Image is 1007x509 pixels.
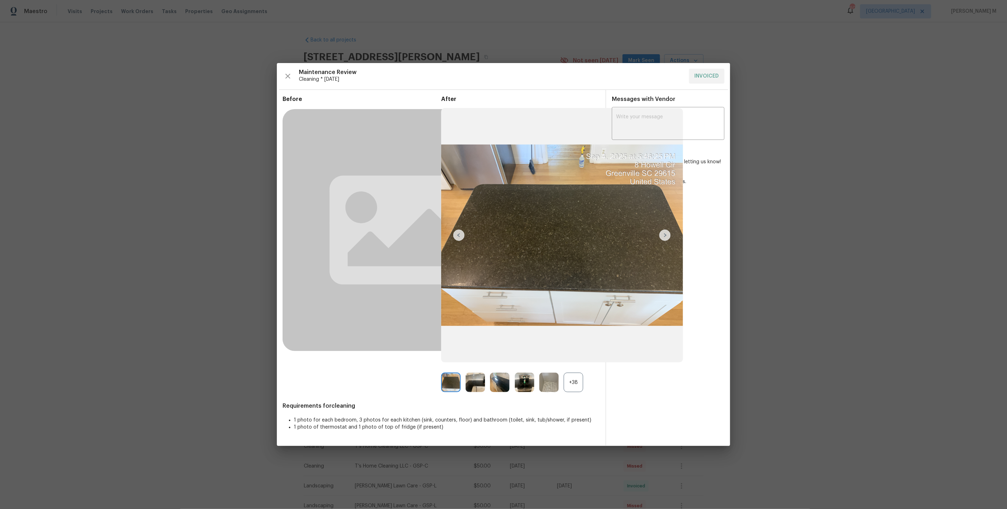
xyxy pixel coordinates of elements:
[283,402,600,409] span: Requirements for cleaning
[453,230,465,241] img: left-chevron-button-url
[299,76,683,83] span: Cleaning * [DATE]
[612,96,675,102] span: Messages with Vendor
[294,417,600,424] li: 1 photo for each bedroom, 3 photos for each kitchen (sink, counters, floor) and bathroom (toilet,...
[299,69,683,76] span: Maintenance Review
[564,373,583,392] div: +38
[283,96,441,103] span: Before
[659,230,671,241] img: right-chevron-button-url
[294,424,600,431] li: 1 photo of thermostat and 1 photo of top of fridge (if present)
[441,96,600,103] span: After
